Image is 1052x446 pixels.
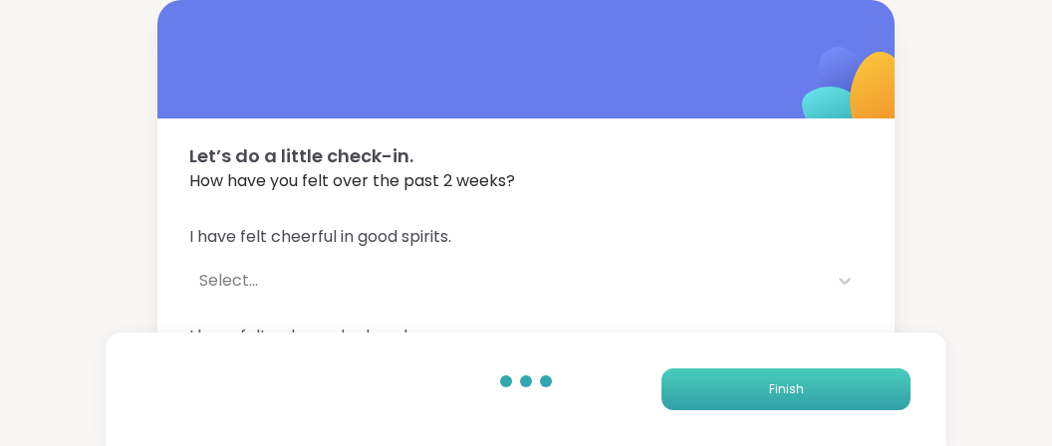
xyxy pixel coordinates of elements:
[189,142,863,169] span: Let’s do a little check-in.
[189,225,863,249] span: I have felt cheerful in good spirits.
[189,169,863,193] span: How have you felt over the past 2 weeks?
[661,368,911,410] button: Finish
[199,269,817,293] div: Select...
[769,380,804,398] span: Finish
[189,325,863,348] span: I have felt calm and relaxed.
